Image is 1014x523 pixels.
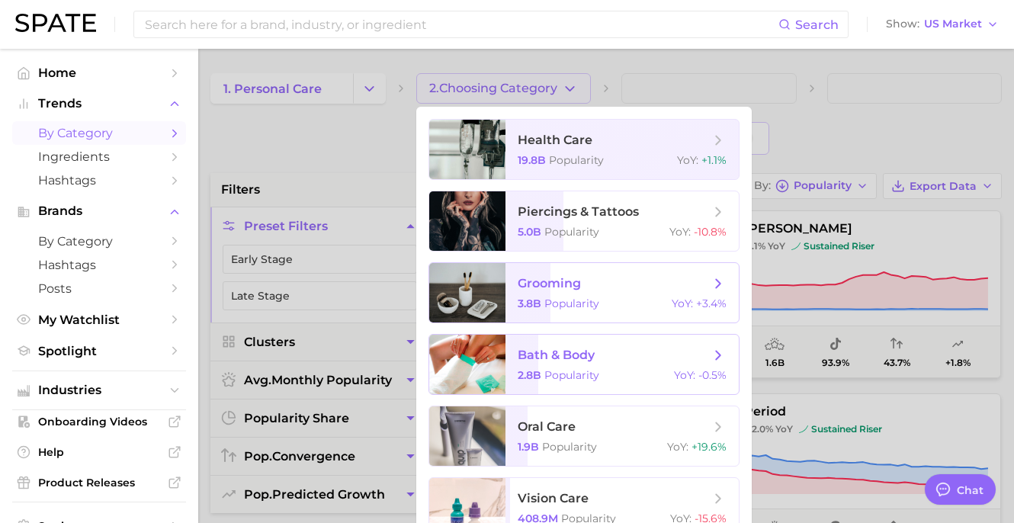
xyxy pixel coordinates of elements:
button: Industries [12,379,186,402]
span: piercings & tattoos [518,204,639,219]
span: Popularity [544,368,599,382]
span: YoY : [677,153,698,167]
span: YoY : [667,440,688,454]
a: Onboarding Videos [12,410,186,433]
span: Popularity [544,225,599,239]
span: My Watchlist [38,313,160,327]
span: Ingredients [38,149,160,164]
span: Show [886,20,919,28]
a: Ingredients [12,145,186,168]
a: by Category [12,229,186,253]
span: by Category [38,234,160,249]
span: Hashtags [38,258,160,272]
span: Posts [38,281,160,296]
span: US Market [924,20,982,28]
span: vision care [518,491,589,505]
span: Onboarding Videos [38,415,160,428]
span: 2.8b [518,368,541,382]
img: SPATE [15,14,96,32]
span: -0.5% [698,368,727,382]
span: Hashtags [38,173,160,188]
span: by Category [38,126,160,140]
input: Search here for a brand, industry, or ingredient [143,11,778,37]
button: ShowUS Market [882,14,1003,34]
span: oral care [518,419,576,434]
span: +1.1% [701,153,727,167]
span: YoY : [669,225,691,239]
a: Posts [12,277,186,300]
span: bath & body [518,348,595,362]
span: 1.9b [518,440,539,454]
span: Industries [38,383,160,397]
span: YoY : [674,368,695,382]
span: 19.8b [518,153,546,167]
span: 5.0b [518,225,541,239]
a: Spotlight [12,339,186,363]
button: Trends [12,92,186,115]
span: Search [795,18,839,32]
span: Popularity [542,440,597,454]
a: My Watchlist [12,308,186,332]
span: 3.8b [518,297,541,310]
span: Help [38,445,160,459]
button: Brands [12,200,186,223]
span: Home [38,66,160,80]
span: -10.8% [694,225,727,239]
a: Help [12,441,186,464]
span: YoY : [672,297,693,310]
span: Brands [38,204,160,218]
span: Trends [38,97,160,111]
span: Popularity [549,153,604,167]
a: Product Releases [12,471,186,494]
span: Product Releases [38,476,160,489]
span: +19.6% [692,440,727,454]
span: Spotlight [38,344,160,358]
span: +3.4% [696,297,727,310]
span: grooming [518,276,581,290]
a: Hashtags [12,253,186,277]
span: Popularity [544,297,599,310]
a: by Category [12,121,186,145]
a: Hashtags [12,168,186,192]
a: Home [12,61,186,85]
span: health care [518,133,592,147]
